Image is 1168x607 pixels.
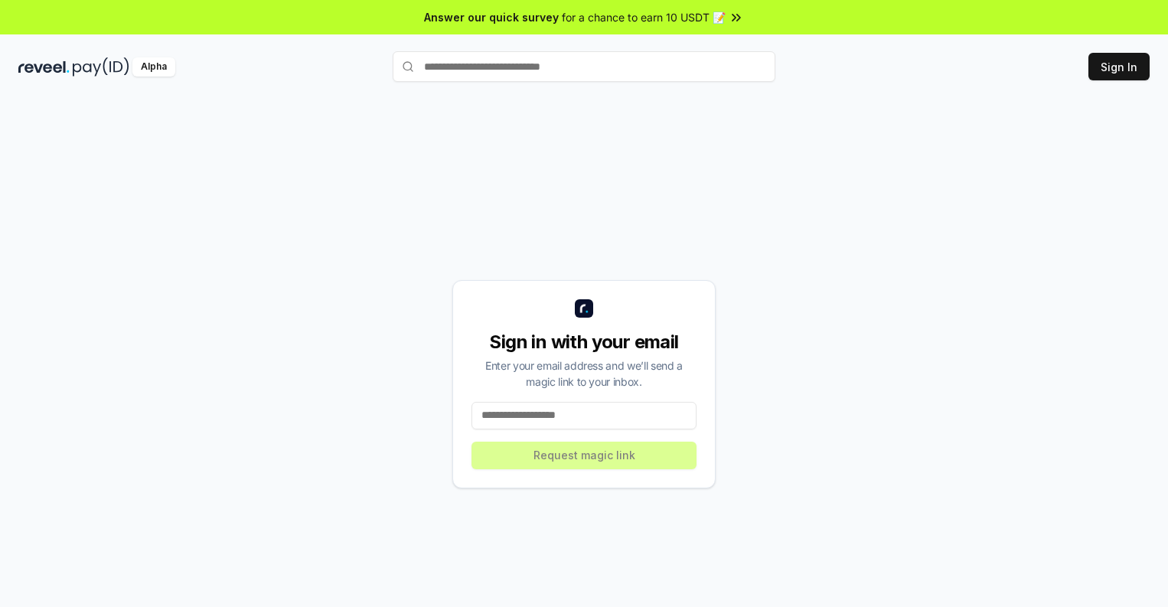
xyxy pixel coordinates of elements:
[132,57,175,77] div: Alpha
[18,57,70,77] img: reveel_dark
[1088,53,1150,80] button: Sign In
[471,330,697,354] div: Sign in with your email
[73,57,129,77] img: pay_id
[575,299,593,318] img: logo_small
[424,9,559,25] span: Answer our quick survey
[562,9,726,25] span: for a chance to earn 10 USDT 📝
[471,357,697,390] div: Enter your email address and we’ll send a magic link to your inbox.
